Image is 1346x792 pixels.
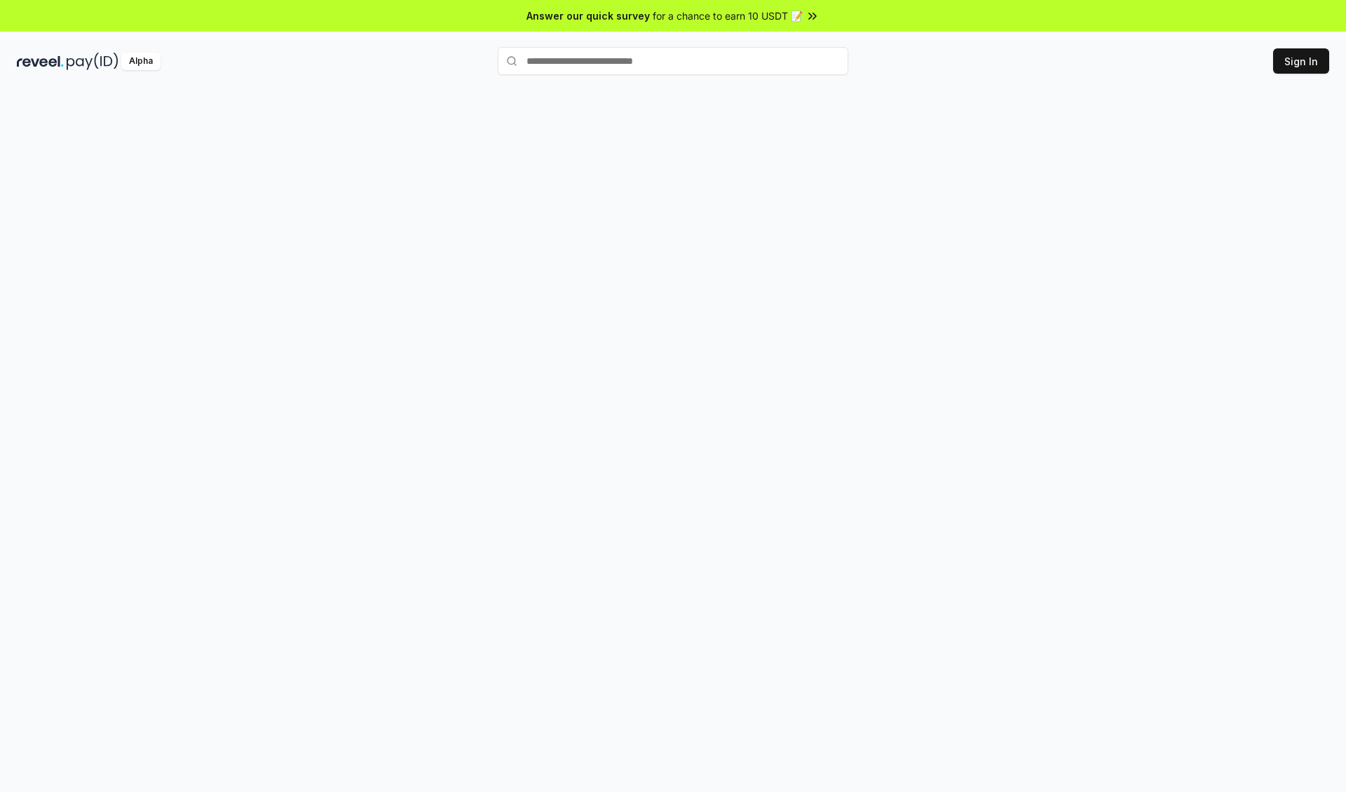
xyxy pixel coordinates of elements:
button: Sign In [1273,48,1329,74]
img: reveel_dark [17,53,64,70]
img: pay_id [67,53,118,70]
div: Alpha [121,53,161,70]
span: for a chance to earn 10 USDT 📝 [653,8,803,23]
span: Answer our quick survey [526,8,650,23]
